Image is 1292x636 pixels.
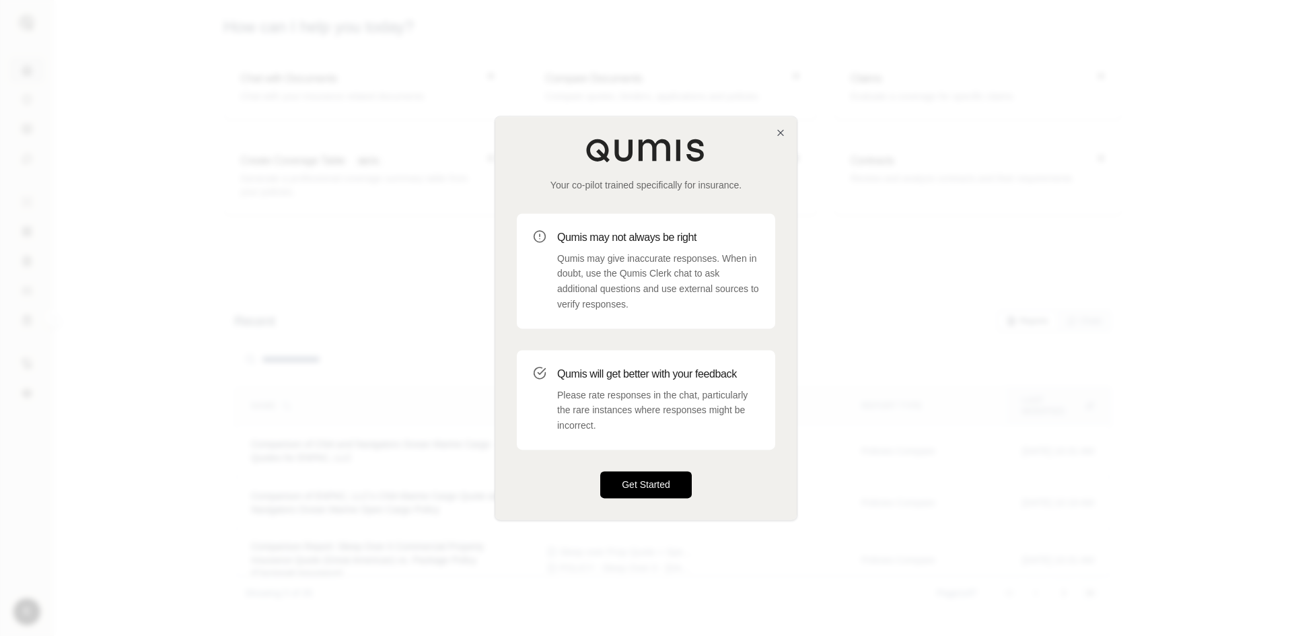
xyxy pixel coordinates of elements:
[557,229,759,246] h3: Qumis may not always be right
[557,366,759,382] h3: Qumis will get better with your feedback
[517,178,775,192] p: Your co-pilot trained specifically for insurance.
[557,388,759,433] p: Please rate responses in the chat, particularly the rare instances where responses might be incor...
[585,138,707,162] img: Qumis Logo
[600,471,692,498] button: Get Started
[557,251,759,312] p: Qumis may give inaccurate responses. When in doubt, use the Qumis Clerk chat to ask additional qu...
